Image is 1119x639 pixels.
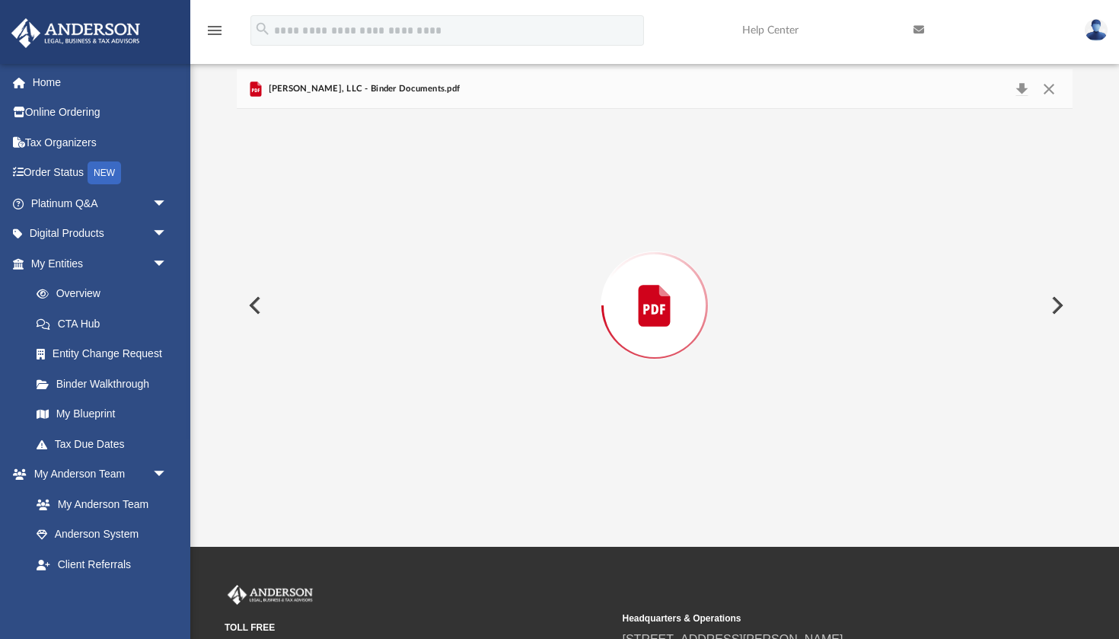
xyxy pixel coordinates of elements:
[152,580,183,611] span: arrow_drop_down
[11,158,190,189] a: Order StatusNEW
[21,369,190,399] a: Binder Walkthrough
[206,21,224,40] i: menu
[11,188,190,219] a: Platinum Q&Aarrow_drop_down
[1008,78,1035,100] button: Download
[225,585,316,605] img: Anderson Advisors Platinum Portal
[152,248,183,280] span: arrow_drop_down
[11,67,190,97] a: Home
[21,549,183,580] a: Client Referrals
[265,82,460,96] span: [PERSON_NAME], LLC - Binder Documents.pdf
[152,219,183,250] span: arrow_drop_down
[1039,284,1073,327] button: Next File
[11,219,190,249] a: Digital Productsarrow_drop_down
[237,69,1073,503] div: Preview
[21,519,183,550] a: Anderson System
[254,21,271,37] i: search
[1085,19,1108,41] img: User Pic
[11,127,190,158] a: Tax Organizers
[11,248,190,279] a: My Entitiesarrow_drop_down
[21,279,190,309] a: Overview
[225,621,612,634] small: TOLL FREE
[21,339,190,369] a: Entity Change Request
[7,18,145,48] img: Anderson Advisors Platinum Portal
[21,429,190,459] a: Tax Due Dates
[11,459,183,490] a: My Anderson Teamarrow_drop_down
[237,284,270,327] button: Previous File
[21,489,175,519] a: My Anderson Team
[152,459,183,490] span: arrow_drop_down
[21,308,190,339] a: CTA Hub
[206,29,224,40] a: menu
[11,580,183,610] a: My Documentsarrow_drop_down
[152,188,183,219] span: arrow_drop_down
[623,612,1010,625] small: Headquarters & Operations
[11,97,190,128] a: Online Ordering
[21,399,183,430] a: My Blueprint
[1035,78,1063,100] button: Close
[88,161,121,184] div: NEW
